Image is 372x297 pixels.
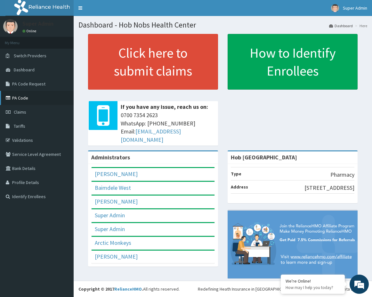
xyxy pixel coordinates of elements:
[91,154,130,161] b: Administrators
[121,128,181,143] a: [EMAIL_ADDRESS][DOMAIN_NAME]
[121,111,215,144] span: 0700 7354 2623 WhatsApp: [PHONE_NUMBER] Email:
[286,285,340,290] p: How may I help you today?
[3,175,122,197] textarea: Type your message and hit 'Enter'
[353,23,367,28] li: Here
[88,34,218,90] a: Click here to submit claims
[37,81,88,145] span: We're online!
[304,184,354,192] p: [STREET_ADDRESS]
[33,36,108,44] div: Chat with us now
[95,225,125,233] a: Super Admin
[22,29,38,33] a: Online
[22,21,53,27] p: Super Admin
[95,239,131,246] a: Arctic Monkeys
[286,278,340,284] div: We're Online!
[95,198,138,205] a: [PERSON_NAME]
[95,212,125,219] a: Super Admin
[198,286,367,292] div: Redefining Heath Insurance in [GEOGRAPHIC_DATA] using Telemedicine and Data Science!
[14,67,35,73] span: Dashboard
[231,171,241,177] b: Type
[231,154,297,161] strong: Hob [GEOGRAPHIC_DATA]
[3,19,18,34] img: User Image
[14,109,26,115] span: Claims
[121,103,208,110] b: If you have any issue, reach us on:
[14,53,46,59] span: Switch Providers
[231,184,248,190] b: Address
[228,34,358,90] a: How to Identify Enrollees
[95,253,138,260] a: [PERSON_NAME]
[105,3,120,19] div: Minimize live chat window
[14,123,25,129] span: Tariffs
[78,21,367,29] h1: Dashboard - Hob Nobs Health Center
[228,211,358,278] img: provider-team-banner.png
[78,286,143,292] strong: Copyright © 2017 .
[12,32,26,48] img: d_794563401_company_1708531726252_794563401
[95,184,131,191] a: Baimdele West
[330,171,354,179] p: Pharmacy
[329,23,353,28] a: Dashboard
[343,5,367,11] span: Super Admin
[114,286,142,292] a: RelianceHMO
[74,281,372,297] footer: All rights reserved.
[331,4,339,12] img: User Image
[95,170,138,178] a: [PERSON_NAME]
